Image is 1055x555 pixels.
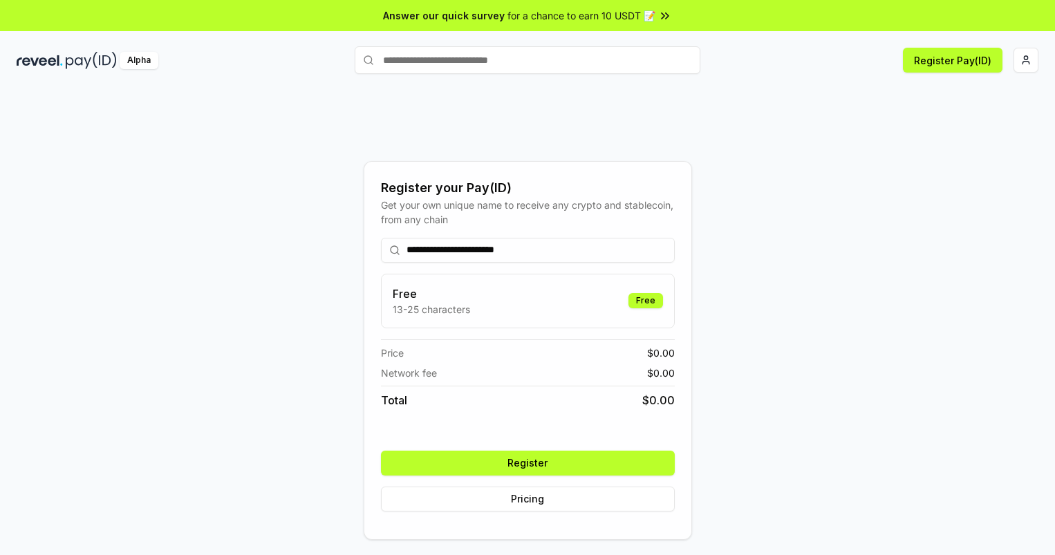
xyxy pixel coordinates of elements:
[120,52,158,69] div: Alpha
[628,293,663,308] div: Free
[17,52,63,69] img: reveel_dark
[381,366,437,380] span: Network fee
[381,451,675,476] button: Register
[381,392,407,408] span: Total
[381,487,675,511] button: Pricing
[381,178,675,198] div: Register your Pay(ID)
[647,366,675,380] span: $ 0.00
[903,48,1002,73] button: Register Pay(ID)
[381,198,675,227] div: Get your own unique name to receive any crypto and stablecoin, from any chain
[381,346,404,360] span: Price
[393,302,470,317] p: 13-25 characters
[383,8,505,23] span: Answer our quick survey
[507,8,655,23] span: for a chance to earn 10 USDT 📝
[66,52,117,69] img: pay_id
[393,285,470,302] h3: Free
[647,346,675,360] span: $ 0.00
[642,392,675,408] span: $ 0.00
